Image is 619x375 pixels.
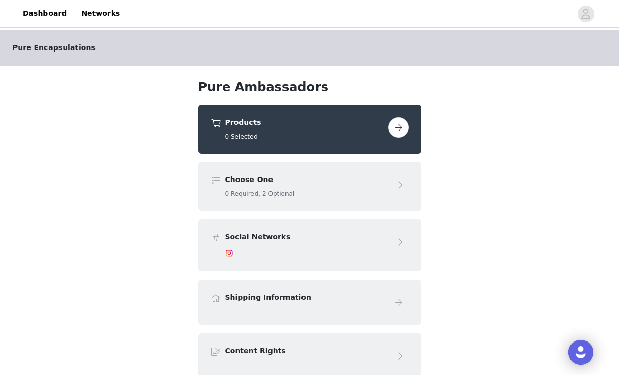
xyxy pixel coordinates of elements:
[225,232,384,242] h4: Social Networks
[225,132,384,141] h5: 0 Selected
[198,280,421,325] div: Shipping Information
[12,42,96,53] span: Pure Encapsulations
[225,346,384,356] h4: Content Rights
[17,2,73,25] a: Dashboard
[225,174,384,185] h4: Choose One
[225,117,384,128] h4: Products
[225,292,384,303] h4: Shipping Information
[225,249,233,257] img: Instagram Icon
[198,78,421,96] h1: Pure Ambassadors
[198,105,421,154] div: Products
[198,162,421,211] div: Choose One
[568,340,593,365] div: Open Intercom Messenger
[75,2,126,25] a: Networks
[225,189,384,199] h5: 0 Required, 2 Optional
[198,219,421,271] div: Social Networks
[581,6,591,22] div: avatar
